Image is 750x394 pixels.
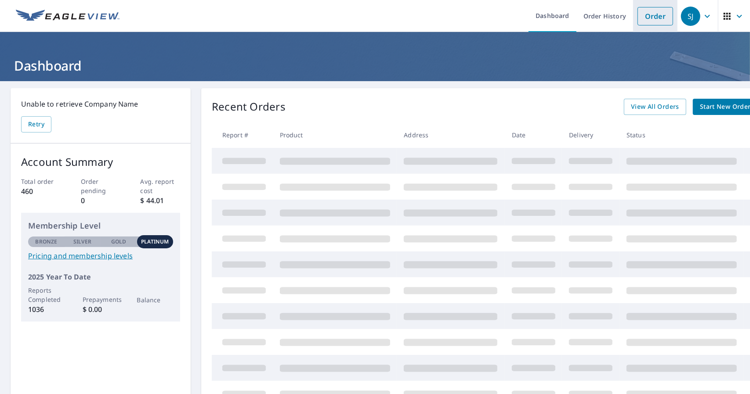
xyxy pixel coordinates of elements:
[28,286,65,304] p: Reports Completed
[73,238,92,246] p: Silver
[212,99,286,115] p: Recent Orders
[137,295,174,304] p: Balance
[28,119,44,130] span: Retry
[16,10,120,23] img: EV Logo
[35,238,57,246] p: Bronze
[111,238,126,246] p: Gold
[620,122,744,148] th: Status
[28,220,173,232] p: Membership Level
[141,238,169,246] p: Platinum
[562,122,620,148] th: Delivery
[624,99,686,115] a: View All Orders
[21,186,61,197] p: 460
[141,195,181,206] p: $ 44.01
[141,177,181,195] p: Avg. report cost
[397,122,504,148] th: Address
[21,154,180,170] p: Account Summary
[83,295,119,304] p: Prepayments
[21,116,51,133] button: Retry
[28,272,173,282] p: 2025 Year To Date
[212,122,273,148] th: Report #
[21,99,180,109] p: Unable to retrieve Company Name
[28,304,65,315] p: 1036
[638,7,673,25] a: Order
[273,122,397,148] th: Product
[11,57,739,75] h1: Dashboard
[81,195,121,206] p: 0
[505,122,562,148] th: Date
[681,7,700,26] div: SJ
[631,101,679,112] span: View All Orders
[28,251,173,261] a: Pricing and membership levels
[83,304,119,315] p: $ 0.00
[81,177,121,195] p: Order pending
[21,177,61,186] p: Total order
